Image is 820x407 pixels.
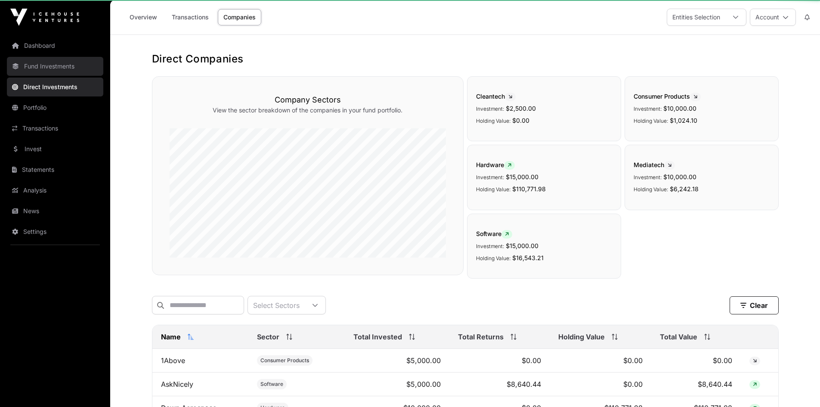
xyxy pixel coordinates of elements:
span: Investment: [634,106,662,112]
span: Consumer Products [634,92,770,101]
span: Total Invested [353,332,402,342]
a: Transactions [166,9,214,25]
td: $8,640.44 [449,373,550,396]
a: Settings [7,222,103,241]
a: Fund Investments [7,57,103,76]
div: Entities Selection [667,9,725,25]
h3: Company Sectors [170,94,446,106]
td: $0.00 [449,349,550,373]
span: Mediatech [634,161,770,170]
span: Investment: [476,106,504,112]
span: Cleantech [476,92,612,101]
a: Transactions [7,119,103,138]
a: Companies [218,9,261,25]
span: Software [260,381,283,388]
td: $0.00 [550,349,651,373]
span: Investment: [476,174,504,180]
td: $5,000.00 [345,373,449,396]
td: $0.00 [651,349,741,373]
span: Total Returns [458,332,504,342]
span: Consumer Products [260,357,309,364]
span: $0.00 [512,117,529,124]
span: Total Value [660,332,697,342]
div: Select Sectors [248,296,305,314]
a: Direct Investments [7,78,103,96]
span: $10,000.00 [663,173,696,180]
span: Hardware [476,161,612,170]
a: News [7,202,103,221]
span: Holding Value: [476,186,511,193]
a: Analysis [7,181,103,200]
button: Account [750,9,796,26]
span: $1,024.10 [670,117,697,124]
button: Clear [730,296,779,314]
td: $8,640.44 [651,373,741,396]
span: Investment: [476,243,504,249]
a: Invest [7,140,103,158]
span: Holding Value: [634,186,668,193]
a: 1Above [161,356,185,365]
span: $2,500.00 [506,105,536,112]
td: $5,000.00 [345,349,449,373]
a: Dashboard [7,36,103,55]
img: Icehouse Ventures Logo [10,9,79,26]
p: View the sector breakdown of the companies in your fund portfolio. [170,106,446,115]
span: Software [476,230,612,239]
a: Overview [124,9,163,25]
span: Holding Value: [476,118,511,124]
h1: Direct Companies [152,52,779,66]
span: Holding Value: [476,255,511,261]
span: $15,000.00 [506,242,538,249]
iframe: Chat Widget [777,366,820,407]
span: $15,000.00 [506,173,538,180]
span: Holding Value: [634,118,668,124]
span: Sector [257,332,279,342]
td: $0.00 [550,373,651,396]
a: Portfolio [7,98,103,117]
span: Holding Value [558,332,605,342]
span: $110,771.98 [512,185,546,193]
span: $10,000.00 [663,105,696,112]
span: Investment: [634,174,662,180]
span: $16,543.21 [512,254,544,261]
a: AskNicely [161,380,193,388]
span: $6,242.18 [670,185,699,193]
a: Statements [7,160,103,179]
span: Name [161,332,181,342]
